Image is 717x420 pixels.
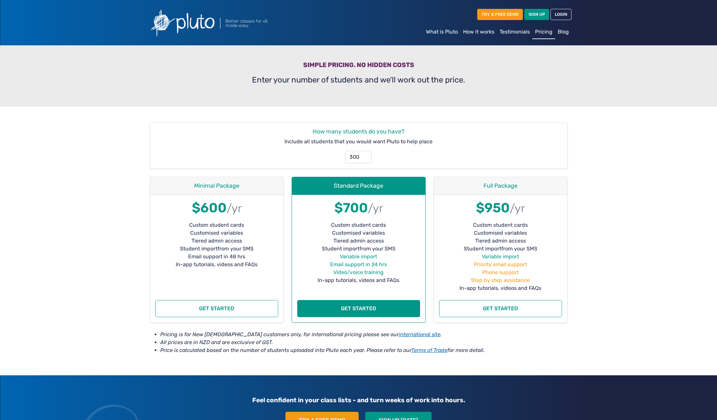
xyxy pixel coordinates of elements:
li: Student import [439,245,562,253]
a: international site [399,331,440,338]
button: Get started [297,300,420,317]
a: Blog [555,25,571,38]
li: Pricing is for New [DEMOGRAPHIC_DATA] customers only, for international pricing please see our . [160,331,568,338]
img: Pluto logo with the text Better classes for all, made easy [146,5,303,40]
li: Student import [155,245,278,253]
a: How it works [460,25,497,38]
li: Customised variables [439,229,562,237]
li: Variable import [297,253,420,261]
li: Custom student cards [155,221,278,229]
h4: Full Package [439,182,562,189]
li: Custom student cards [297,221,420,229]
li: Customised variables [297,229,420,237]
small: /yr [227,201,242,215]
li: Tiered admin access [297,237,420,245]
li: All prices are in NZD and are exclusive of GST. [160,338,568,346]
li: In-app tutorials, videos and FAQs [297,276,420,284]
li: In-app tutorials, videos and FAQs [439,284,562,292]
button: Get started [439,300,562,317]
li: In-app tutorials, videos and FAQs [155,261,278,268]
a: Terms of Trade [411,347,447,353]
li: Phone support [439,268,562,276]
li: Email support in 48 hrs [155,253,278,261]
li: Custom student cards [439,221,562,229]
small: /yr [368,201,383,215]
li: Tiered admin access [439,237,562,245]
a: SIGN UP [524,9,549,20]
li: Student import [297,245,420,253]
li: Video/voice training [297,268,420,276]
span: from your SMS [217,245,254,253]
li: Tiered admin access [155,237,278,245]
small: /yr [510,201,525,215]
a: LOGIN [550,9,571,20]
li: Step by step assistance [439,276,562,284]
h1: $950 [439,200,562,216]
li: Priority email support [439,261,562,268]
li: Email support in 24 hrs [297,261,420,268]
li: Variable import [439,253,562,261]
div: Include all students that you would want Pluto to help place [150,123,567,169]
a: What is Pluto [423,25,460,38]
h3: Simple pricing. No hidden costs [150,61,568,71]
li: Customised variables [155,229,278,237]
span: from your SMS [359,245,395,253]
p: Enter your number of students and we'll work out the price. [150,74,568,86]
h1: $700 [297,200,420,216]
h4: Standard Package [297,182,420,189]
h3: Feel confident in your class lists - and turn weeks of work into hours. [150,391,568,409]
a: TRY A FREE DEMO [477,9,523,20]
h1: $600 [155,200,278,216]
span: from your SMS [501,245,537,253]
button: Get started [155,300,278,317]
a: Pricing [532,25,555,39]
a: Testimonials [497,25,532,38]
h4: How many students do you have? [155,128,562,135]
h4: Minimal Package [155,182,278,189]
li: Price is calculated based on the number of students uploaded into Pluto each year. Please refer t... [160,346,568,354]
